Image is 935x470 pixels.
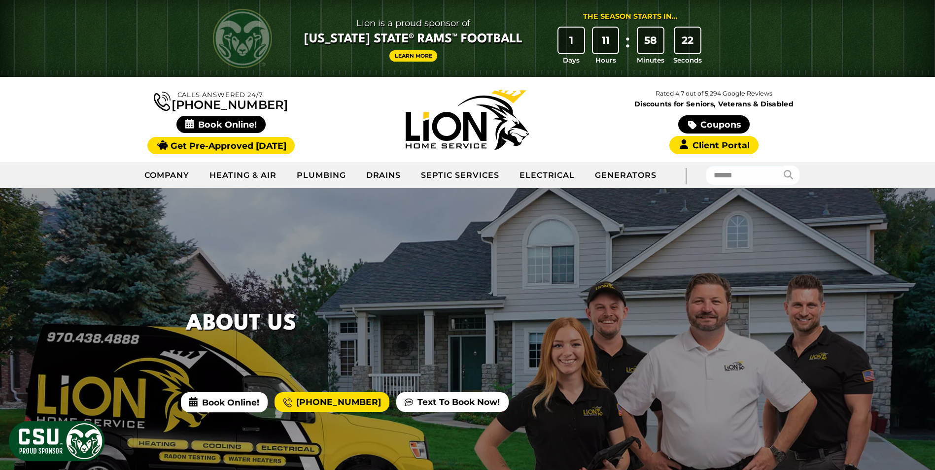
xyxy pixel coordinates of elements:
[147,137,295,154] a: Get Pre-Approved [DATE]
[593,101,835,107] span: Discounts for Seniors, Veterans & Disabled
[411,163,509,188] a: Septic Services
[583,11,678,22] div: The Season Starts in...
[176,116,266,133] span: Book Online!
[563,55,580,65] span: Days
[637,55,664,65] span: Minutes
[673,55,702,65] span: Seconds
[389,50,438,62] a: Learn More
[510,163,586,188] a: Electrical
[585,163,666,188] a: Generators
[666,162,706,188] div: |
[678,115,749,134] a: Coupons
[200,163,286,188] a: Heating & Air
[135,163,200,188] a: Company
[638,28,663,53] div: 58
[558,28,584,53] div: 1
[7,420,106,463] img: CSU Sponsor Badge
[275,392,389,412] a: [PHONE_NUMBER]
[675,28,700,53] div: 22
[304,15,522,31] span: Lion is a proud sponsor of
[406,90,529,150] img: Lion Home Service
[213,9,272,68] img: CSU Rams logo
[186,307,296,340] h1: About Us
[287,163,356,188] a: Plumbing
[669,136,758,154] a: Client Portal
[623,28,632,66] div: :
[304,31,522,48] span: [US_STATE] State® Rams™ Football
[590,88,837,99] p: Rated 4.7 out of 5,294 Google Reviews
[593,28,619,53] div: 11
[396,392,508,412] a: Text To Book Now!
[595,55,616,65] span: Hours
[181,392,268,412] span: Book Online!
[356,163,412,188] a: Drains
[154,90,288,111] a: [PHONE_NUMBER]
